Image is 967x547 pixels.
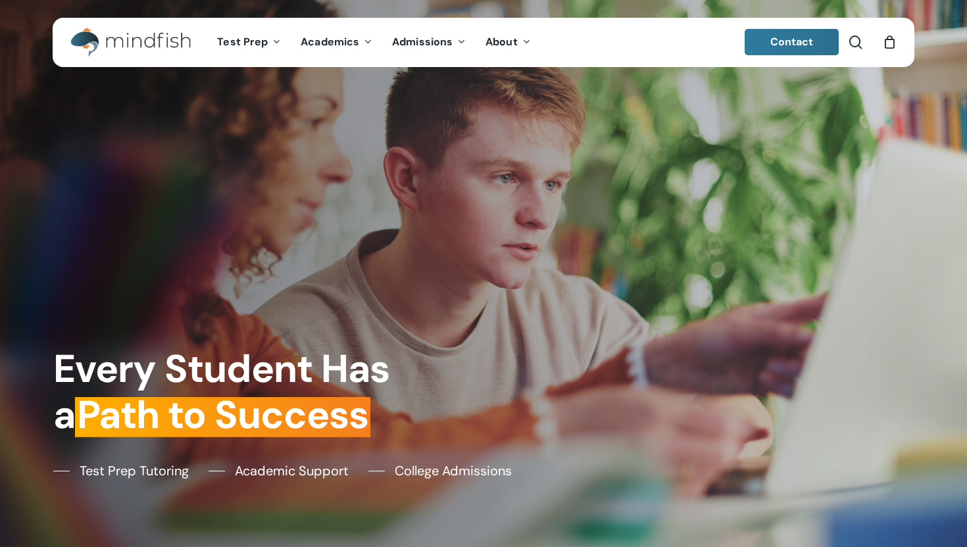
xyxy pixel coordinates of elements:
a: Contact [745,29,839,55]
a: Academic Support [209,461,349,481]
a: Test Prep [207,37,291,48]
a: Academics [291,37,382,48]
a: Test Prep Tutoring [53,461,189,481]
span: Academic Support [235,461,349,481]
nav: Main Menu [207,18,540,67]
span: Contact [770,35,814,49]
a: Cart [882,35,897,49]
header: Main Menu [53,18,914,67]
span: Test Prep [217,35,268,49]
h1: Every Student Has a [53,346,475,439]
span: Admissions [392,35,453,49]
a: College Admissions [368,461,512,481]
span: Academics [301,35,359,49]
span: About [485,35,518,49]
span: College Admissions [395,461,512,481]
span: Test Prep Tutoring [80,461,189,481]
a: About [476,37,541,48]
em: Path to Success [75,390,370,440]
a: Admissions [382,37,476,48]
